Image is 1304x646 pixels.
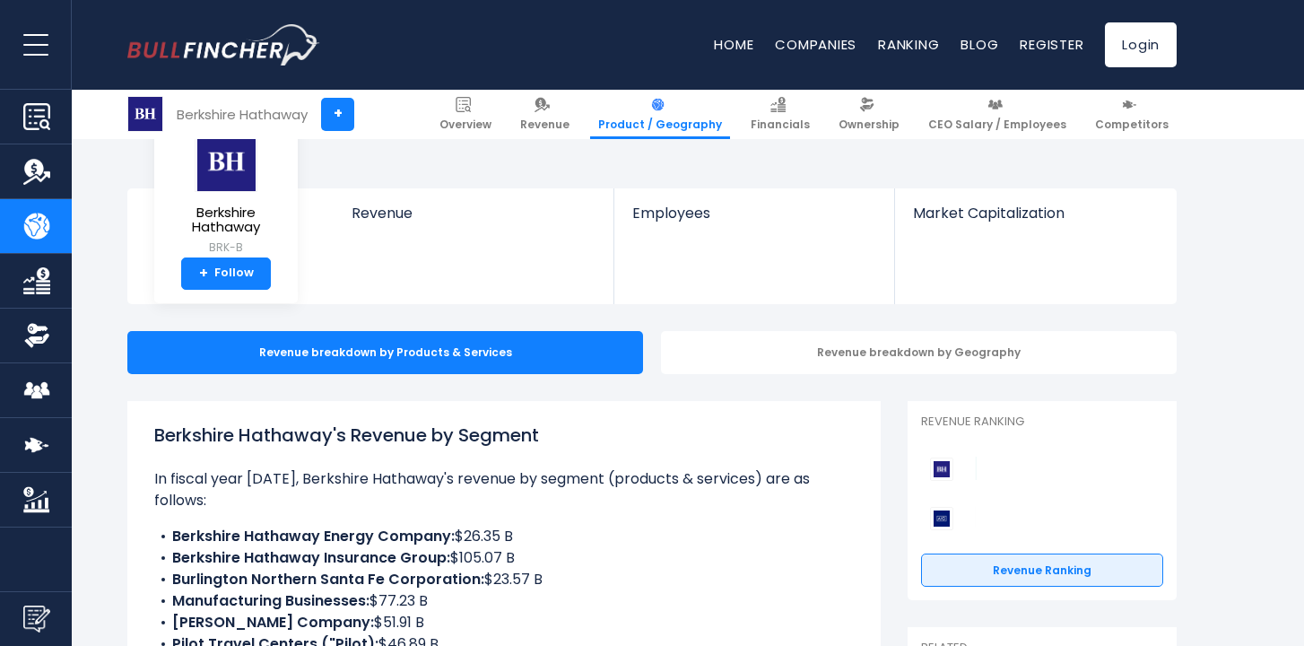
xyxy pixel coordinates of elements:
[895,188,1175,252] a: Market Capitalization
[172,569,484,589] b: Burlington Northern Santa Fe Corporation:
[352,205,596,222] span: Revenue
[195,132,257,192] img: BRK-B logo
[23,322,50,349] img: Ownership
[1020,35,1083,54] a: Register
[154,422,854,449] h1: Berkshire Hathaway's Revenue by Segment
[928,118,1066,132] span: CEO Salary / Employees
[154,526,854,547] li: $26.35 B
[920,90,1074,139] a: CEO Salary / Employees
[439,118,491,132] span: Overview
[512,90,578,139] a: Revenue
[1105,22,1177,67] a: Login
[830,90,908,139] a: Ownership
[913,205,1157,222] span: Market Capitalization
[598,118,722,132] span: Product / Geography
[590,90,730,139] a: Product / Geography
[199,266,208,282] strong: +
[168,131,284,258] a: Berkshire Hathaway BRK-B
[520,118,569,132] span: Revenue
[154,612,854,633] li: $51.91 B
[128,97,162,131] img: BRK-B logo
[743,90,818,139] a: Financials
[614,188,893,252] a: Employees
[169,240,283,256] small: BRK-B
[177,104,308,125] div: Berkshire Hathaway
[172,547,450,568] b: Berkshire Hathaway Insurance Group:
[921,415,1163,430] p: Revenue Ranking
[154,569,854,590] li: $23.57 B
[714,35,753,54] a: Home
[127,331,643,374] div: Revenue breakdown by Products & Services
[154,468,854,511] p: In fiscal year [DATE], Berkshire Hathaway's revenue by segment (products & services) are as follows:
[154,590,854,612] li: $77.23 B
[431,90,500,139] a: Overview
[751,118,810,132] span: Financials
[930,458,953,481] img: Berkshire Hathaway competitors logo
[172,590,369,611] b: Manufacturing Businesses:
[172,526,455,546] b: Berkshire Hathaway Energy Company:
[921,554,1163,588] a: Revenue Ranking
[334,188,614,252] a: Revenue
[127,24,320,65] a: Go to homepage
[930,507,953,530] img: American International Group competitors logo
[961,35,998,54] a: Blog
[1095,118,1169,132] span: Competitors
[632,205,875,222] span: Employees
[169,205,283,235] span: Berkshire Hathaway
[839,118,900,132] span: Ownership
[172,612,374,633] b: [PERSON_NAME] Company:
[154,547,854,569] li: $105.07 B
[878,35,939,54] a: Ranking
[321,98,354,131] a: +
[661,331,1177,374] div: Revenue breakdown by Geography
[181,258,271,290] a: +Follow
[775,35,856,54] a: Companies
[127,24,320,65] img: bullfincher logo
[1087,90,1177,139] a: Competitors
